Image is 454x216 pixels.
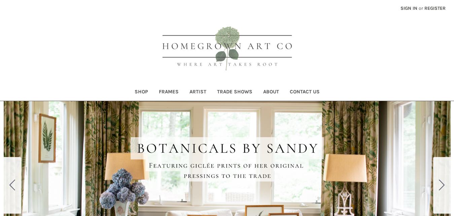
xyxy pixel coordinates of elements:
[258,84,284,101] a: About
[184,84,212,101] a: Artist
[433,157,451,214] button: Go to slide 2
[151,19,303,80] img: HOMEGROWN ART CO
[153,84,184,101] a: Frames
[418,5,424,12] span: or
[212,84,258,101] a: Trade Shows
[4,157,21,214] button: Go to slide 5
[284,84,325,101] a: Contact Us
[129,84,153,101] a: Shop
